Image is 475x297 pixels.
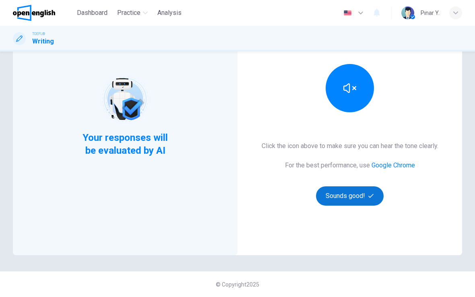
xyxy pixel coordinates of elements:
span: © Copyright 2025 [216,281,259,288]
span: Practice [117,8,140,18]
h1: Writing [32,37,54,46]
img: en [343,10,353,16]
div: Pınar Y. [421,8,440,18]
span: Analysis [157,8,182,18]
a: OpenEnglish logo [13,5,74,21]
span: TOEFL® [32,31,45,37]
button: Dashboard [74,6,111,20]
button: Sounds good! [316,186,384,206]
h6: Click the icon above to make sure you can hear the tone clearly. [262,141,438,151]
a: Google Chrome [372,161,415,169]
span: Your responses will be evaluated by AI [76,131,174,157]
button: Analysis [154,6,185,20]
img: Profile picture [401,6,414,19]
img: OpenEnglish logo [13,5,55,21]
img: robot icon [99,74,151,125]
span: Dashboard [77,8,107,18]
h6: For the best performance, use [285,161,415,170]
button: Practice [114,6,151,20]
